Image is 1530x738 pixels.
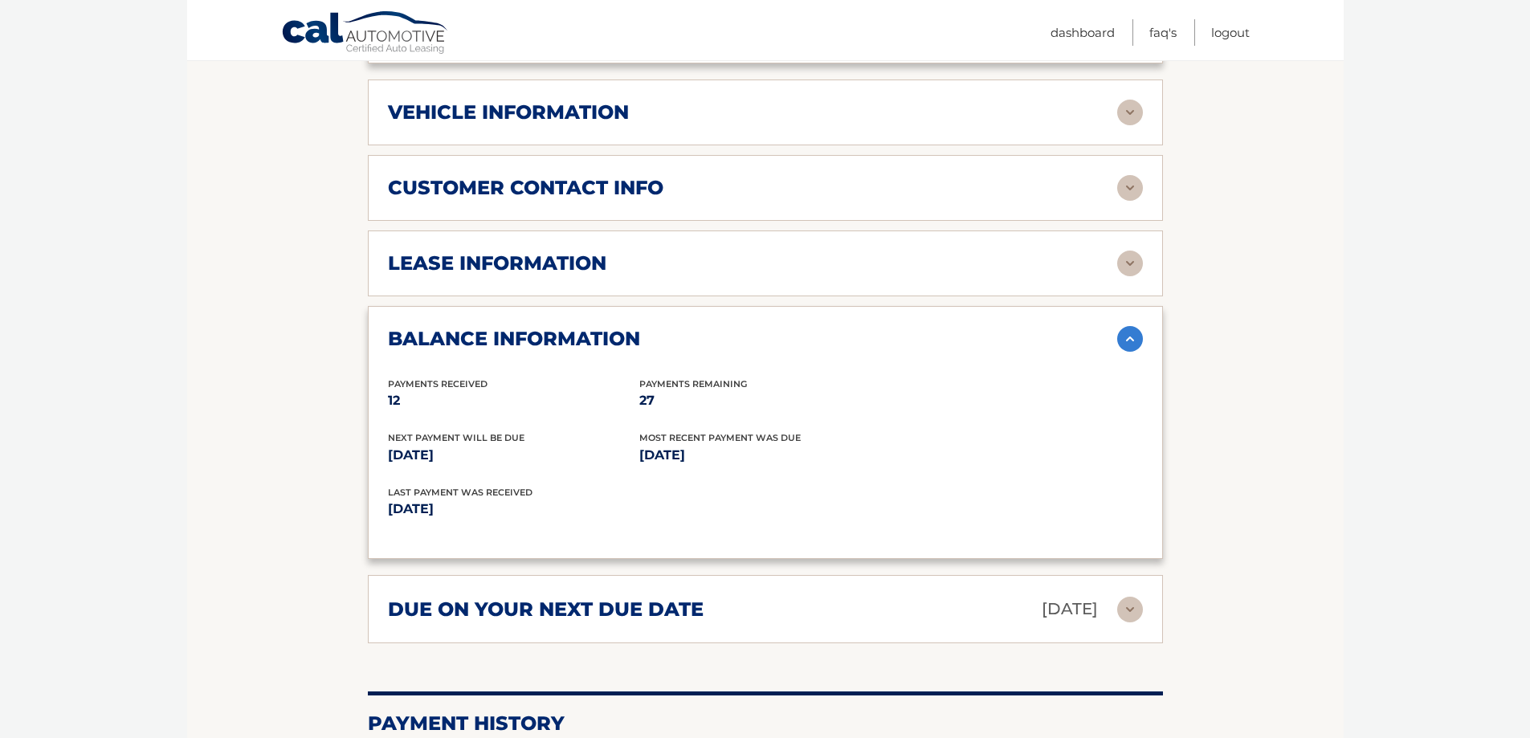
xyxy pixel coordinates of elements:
h2: due on your next due date [388,597,704,622]
h2: vehicle information [388,100,629,124]
p: [DATE] [639,444,891,467]
span: Next Payment will be due [388,432,524,443]
p: [DATE] [388,444,639,467]
img: accordion-rest.svg [1117,251,1143,276]
p: 27 [639,389,891,412]
h2: Payment History [368,711,1163,736]
span: Most Recent Payment Was Due [639,432,801,443]
span: Last Payment was received [388,487,532,498]
a: Dashboard [1051,19,1115,46]
span: Payments Received [388,378,488,389]
span: Payments Remaining [639,378,747,389]
p: 12 [388,389,639,412]
h2: customer contact info [388,176,663,200]
a: FAQ's [1149,19,1177,46]
img: accordion-rest.svg [1117,597,1143,622]
h2: balance information [388,327,640,351]
img: accordion-rest.svg [1117,175,1143,201]
a: Logout [1211,19,1250,46]
a: Cal Automotive [281,10,450,57]
img: accordion-rest.svg [1117,100,1143,125]
img: accordion-active.svg [1117,326,1143,352]
p: [DATE] [1042,595,1098,623]
p: [DATE] [388,498,765,520]
h2: lease information [388,251,606,275]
